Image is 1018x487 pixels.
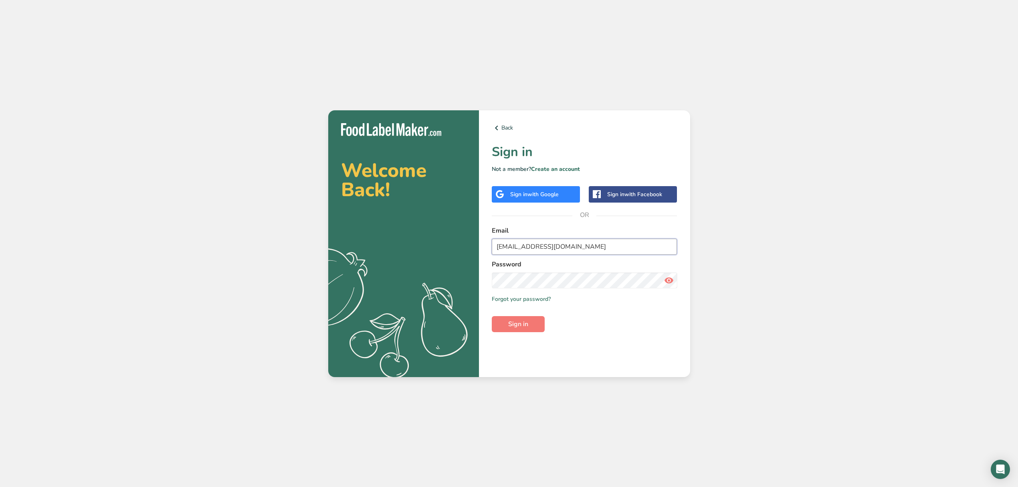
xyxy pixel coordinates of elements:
[492,260,677,269] label: Password
[492,239,677,255] input: Enter Your Email
[527,191,559,198] span: with Google
[492,123,677,133] a: Back
[492,226,677,235] label: Email
[510,190,559,199] div: Sign in
[492,142,677,162] h1: Sign in
[492,165,677,173] p: Not a member?
[572,203,596,227] span: OR
[991,460,1010,479] div: Open Intercom Messenger
[508,319,528,329] span: Sign in
[492,316,545,332] button: Sign in
[341,161,466,199] h2: Welcome Back!
[341,123,441,136] img: Food Label Maker
[492,295,551,303] a: Forgot your password?
[624,191,662,198] span: with Facebook
[531,165,580,173] a: Create an account
[607,190,662,199] div: Sign in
